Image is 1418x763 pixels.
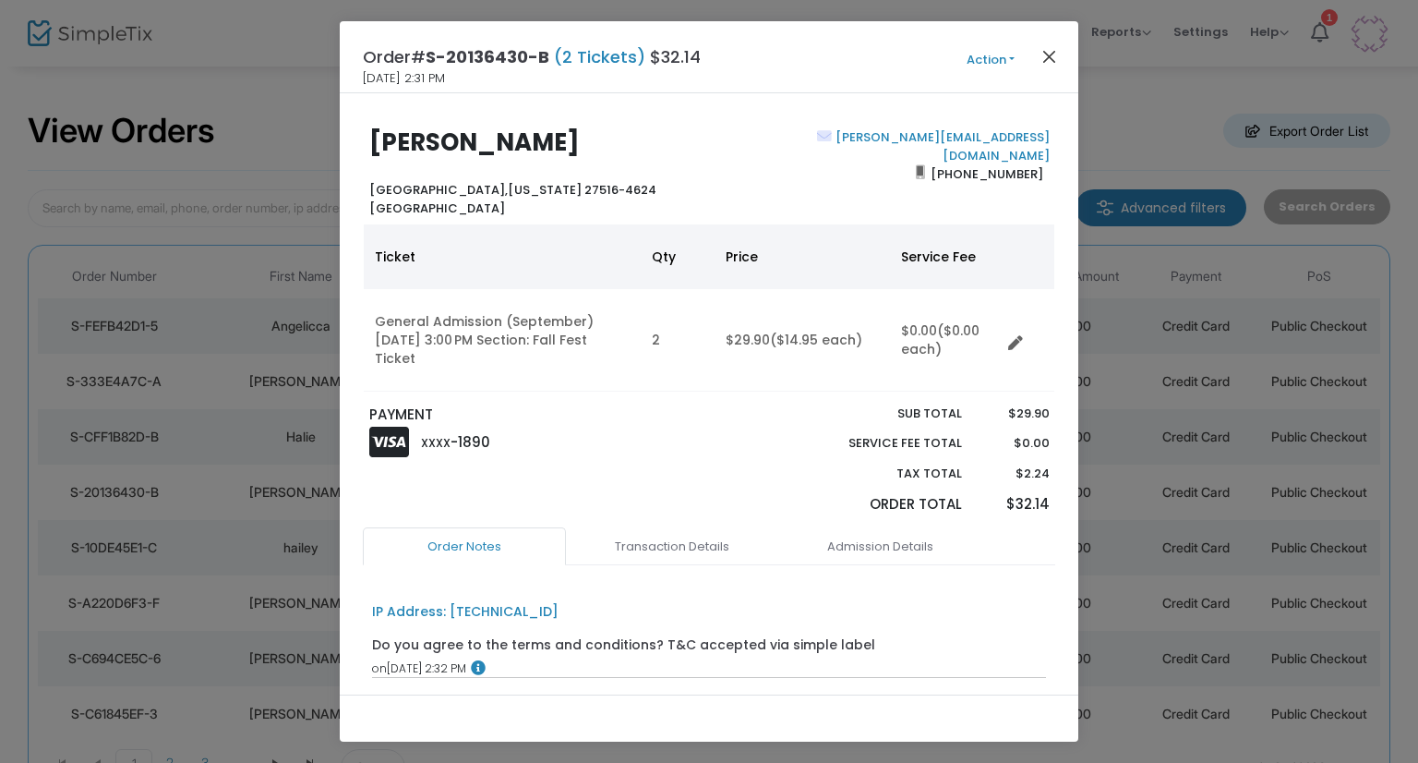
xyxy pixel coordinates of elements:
span: ($14.95 each) [770,331,862,349]
td: General Admission (September) [DATE] 3:00 PM Section: Fall Fest Ticket [364,289,641,392]
a: [PERSON_NAME][EMAIL_ADDRESS][DOMAIN_NAME] [832,128,1050,164]
a: Transaction Details [571,527,774,566]
div: IP Address: [TECHNICAL_ID] [372,602,559,622]
button: Action [935,50,1046,70]
div: [DATE] 2:32 PM [372,660,1047,677]
span: (2 Tickets) [549,45,650,68]
span: S-20136430-B [426,45,549,68]
th: Price [715,224,890,289]
b: [US_STATE] 27516-4624 [GEOGRAPHIC_DATA] [369,181,656,217]
span: on [372,660,387,676]
div: Do you agree to the terms and conditions? T&C accepted via simple label [372,636,875,655]
p: $2.24 [979,465,1049,483]
th: Service Fee [890,224,1001,289]
p: $0.00 [979,434,1049,453]
span: [DATE] 2:31 PM [363,69,445,88]
span: XXXX [421,435,451,451]
p: Service Fee Total [805,434,962,453]
p: PAYMENT [369,405,701,426]
td: 2 [641,289,715,392]
p: Sub total [805,405,962,423]
b: [PERSON_NAME] [369,126,580,159]
td: $0.00 [890,289,1001,392]
p: $29.90 [979,405,1049,423]
td: $29.90 [715,289,890,392]
a: Order Notes [363,527,566,566]
p: Order Total [805,494,962,515]
a: Admission Details [778,527,981,566]
span: [PHONE_NUMBER] [925,159,1050,188]
p: $32.14 [979,494,1049,515]
span: ($0.00 each) [901,321,979,358]
h4: Order# $32.14 [363,44,701,69]
button: Close [1038,44,1062,68]
th: Qty [641,224,715,289]
span: -1890 [451,432,490,452]
p: Tax Total [805,465,962,483]
span: [GEOGRAPHIC_DATA], [369,181,508,199]
div: Data table [364,224,1054,392]
th: Ticket [364,224,641,289]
